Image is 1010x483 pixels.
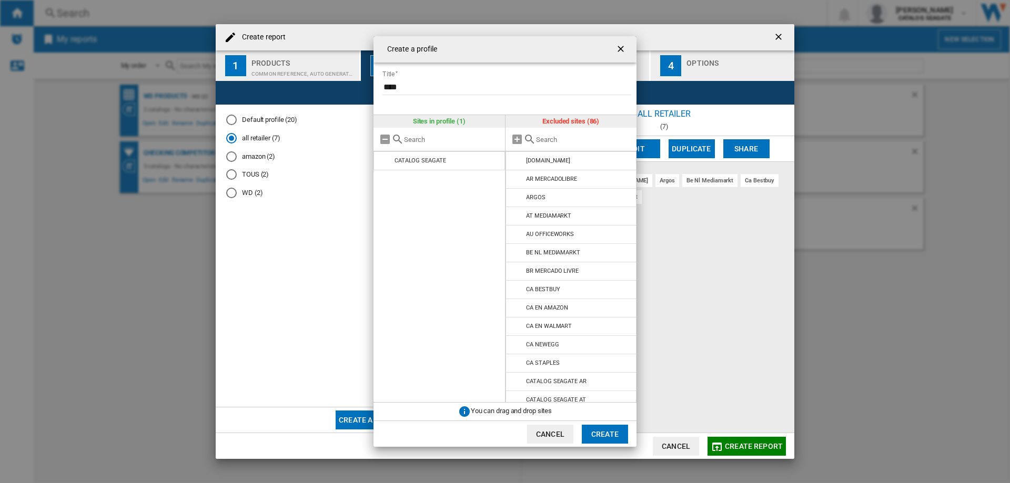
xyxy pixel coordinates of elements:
[526,212,571,219] div: AT MEDIAMARKT
[526,157,570,164] div: [DOMAIN_NAME]
[527,425,573,444] button: Cancel
[526,323,572,330] div: CA EN WALMART
[526,268,578,274] div: BR MERCADO LIVRE
[511,133,523,146] md-icon: Add all
[526,176,577,182] div: AR MERCADOLIBRE
[382,44,438,55] h4: Create a profile
[526,194,546,201] div: ARGOS
[526,304,568,311] div: CA EN AMAZON
[395,157,446,164] div: CATALOG SEAGATE
[526,249,580,256] div: BE NL MEDIAMARKT
[526,286,560,293] div: CA BESTBUY
[615,44,628,56] ng-md-icon: getI18NText('BUTTONS.CLOSE_DIALOG')
[582,425,628,444] button: Create
[379,133,391,146] md-icon: Remove all
[526,359,559,366] div: CA STAPLES
[471,407,552,415] span: You can drag and drop sites
[526,396,585,403] div: CATALOG SEAGATE AT
[526,378,586,385] div: CATALOG SEAGATE AR
[611,39,632,60] button: getI18NText('BUTTONS.CLOSE_DIALOG')
[404,136,500,143] input: Search
[526,341,559,348] div: CA NEWEGG
[373,115,505,128] div: Sites in profile (1)
[536,136,632,143] input: Search
[526,231,574,238] div: AU OFFICEWORKS
[506,115,637,128] div: Excluded sites (86)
